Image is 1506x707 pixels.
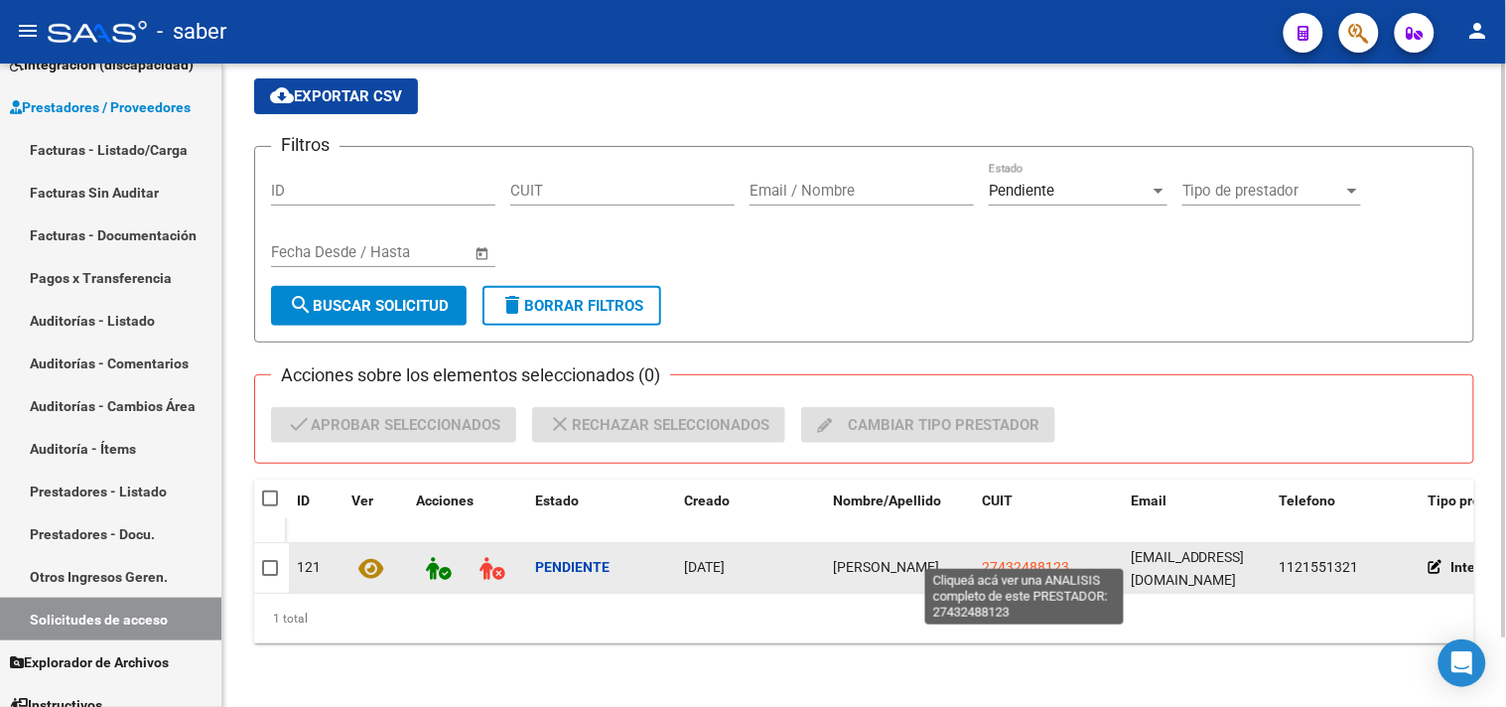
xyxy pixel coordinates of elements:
[500,297,643,315] span: Borrar Filtros
[10,96,191,118] span: Prestadores / Proveedores
[287,407,500,443] span: Aprobar seleccionados
[676,480,825,545] datatable-header-cell: Creado
[982,559,1069,575] span: 27432488123
[289,297,449,315] span: Buscar solicitud
[1466,19,1490,43] mat-icon: person
[351,493,373,508] span: Ver
[500,293,524,317] mat-icon: delete
[527,480,676,545] datatable-header-cell: Estado
[254,78,418,114] button: Exportar CSV
[270,83,294,107] mat-icon: cloud_download
[157,10,226,54] span: - saber
[287,412,311,436] mat-icon: check
[472,242,494,265] button: Open calendar
[343,480,408,545] datatable-header-cell: Ver
[271,407,516,443] button: Aprobar seleccionados
[825,480,974,545] datatable-header-cell: Nombre/Apellido
[271,361,670,389] h3: Acciones sobre los elementos seleccionados (0)
[1280,559,1359,575] span: 1121551321
[416,493,474,508] span: Acciones
[408,480,527,545] datatable-header-cell: Acciones
[548,412,572,436] mat-icon: close
[1182,182,1343,200] span: Tipo de prestador
[297,493,310,508] span: ID
[289,480,343,545] datatable-header-cell: ID
[535,493,579,508] span: Estado
[532,407,785,443] button: Rechazar seleccionados
[684,559,725,575] span: [DATE]
[684,493,730,508] span: Creado
[833,493,941,508] span: Nombre/Apellido
[1280,493,1336,508] span: Telefono
[271,286,467,326] button: Buscar solicitud
[297,559,321,575] span: 121
[270,87,402,105] span: Exportar CSV
[1123,480,1272,545] datatable-header-cell: Email
[1272,480,1421,545] datatable-header-cell: Telefono
[254,594,1474,643] div: 1 total
[10,54,194,75] span: Integración (discapacidad)
[982,493,1013,508] span: CUIT
[1131,493,1166,508] span: Email
[482,286,661,326] button: Borrar Filtros
[16,19,40,43] mat-icon: menu
[353,243,450,261] input: End date
[801,407,1055,443] button: Cambiar tipo prestador
[10,651,169,673] span: Explorador de Archivos
[289,293,313,317] mat-icon: search
[989,182,1054,200] span: Pendiente
[535,559,610,575] strong: Pendiente
[548,407,769,443] span: Rechazar seleccionados
[833,559,939,575] span: Valentina Hernandez
[271,243,336,261] input: Start date
[974,480,1123,545] datatable-header-cell: CUIT
[1131,549,1245,588] span: valenhernandez022@gmail.com
[817,407,1039,443] span: Cambiar tipo prestador
[1438,639,1486,687] div: Open Intercom Messenger
[271,131,340,159] h3: Filtros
